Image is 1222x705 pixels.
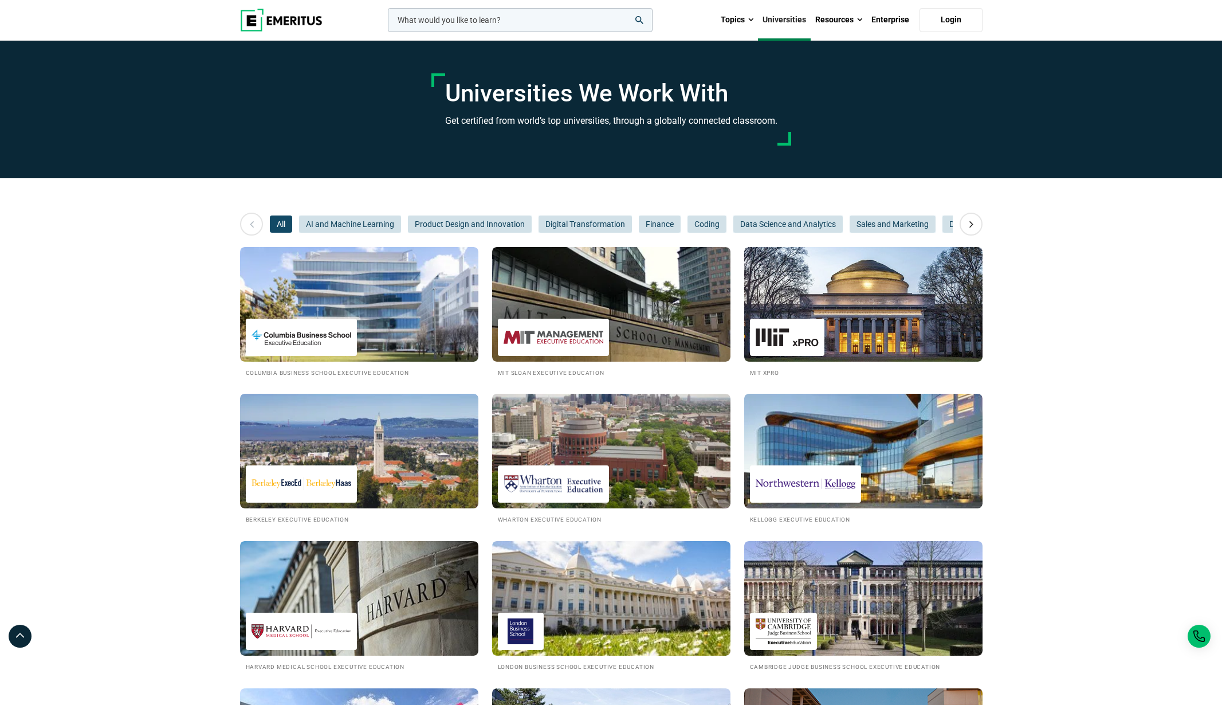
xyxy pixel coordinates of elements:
[504,324,603,350] img: MIT Sloan Executive Education
[756,471,855,497] img: Kellogg Executive Education
[492,247,730,377] a: Universities We Work With MIT Sloan Executive Education MIT Sloan Executive Education
[408,216,532,233] button: Product Design and Innovation
[850,216,936,233] button: Sales and Marketing
[504,618,538,644] img: London Business School Executive Education
[252,471,351,497] img: Berkeley Executive Education
[744,394,983,524] a: Universities We Work With Kellogg Executive Education Kellogg Executive Education
[687,216,726,233] button: Coding
[744,247,983,362] img: Universities We Work With
[252,618,351,644] img: Harvard Medical School Executive Education
[639,216,681,233] button: Finance
[252,324,351,350] img: Columbia Business School Executive Education
[539,216,632,233] button: Digital Transformation
[388,8,653,32] input: woocommerce-product-search-field-0
[920,8,983,32] a: Login
[240,541,478,656] img: Universities We Work With
[246,514,473,524] h2: Berkeley Executive Education
[942,216,1016,233] button: Digital Marketing
[270,216,292,233] button: All
[498,661,725,671] h2: London Business School Executive Education
[240,394,478,508] img: Universities We Work With
[445,79,777,108] h1: Universities We Work With
[240,394,478,524] a: Universities We Work With Berkeley Executive Education Berkeley Executive Education
[492,541,730,671] a: Universities We Work With London Business School Executive Education London Business School Execu...
[750,514,977,524] h2: Kellogg Executive Education
[240,247,478,377] a: Universities We Work With Columbia Business School Executive Education Columbia Business School E...
[246,661,473,671] h2: Harvard Medical School Executive Education
[504,471,603,497] img: Wharton Executive Education
[744,541,983,656] img: Universities We Work With
[498,514,725,524] h2: Wharton Executive Education
[744,541,983,671] a: Universities We Work With Cambridge Judge Business School Executive Education Cambridge Judge Bus...
[750,661,977,671] h2: Cambridge Judge Business School Executive Education
[246,367,473,377] h2: Columbia Business School Executive Education
[492,394,730,508] img: Universities We Work With
[744,394,983,508] img: Universities We Work With
[492,541,730,656] img: Universities We Work With
[445,113,777,128] h3: Get certified from world’s top universities, through a globally connected classroom.
[498,367,725,377] h2: MIT Sloan Executive Education
[750,367,977,377] h2: MIT xPRO
[240,247,478,362] img: Universities We Work With
[756,618,811,644] img: Cambridge Judge Business School Executive Education
[733,216,843,233] button: Data Science and Analytics
[299,216,401,233] button: AI and Machine Learning
[240,541,478,671] a: Universities We Work With Harvard Medical School Executive Education Harvard Medical School Execu...
[756,324,819,350] img: MIT xPRO
[492,394,730,524] a: Universities We Work With Wharton Executive Education Wharton Executive Education
[492,247,730,362] img: Universities We Work With
[744,247,983,377] a: Universities We Work With MIT xPRO MIT xPRO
